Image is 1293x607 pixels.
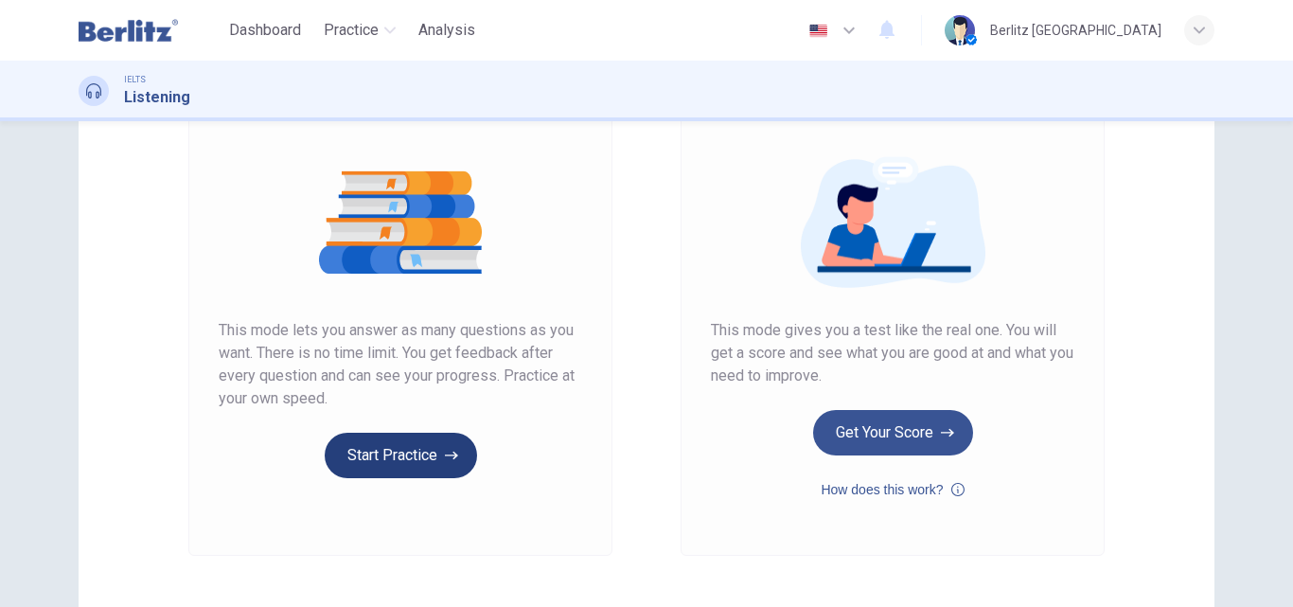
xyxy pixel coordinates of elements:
img: Profile picture [945,15,975,45]
button: Dashboard [221,13,309,47]
button: Start Practice [325,433,477,478]
button: Practice [316,13,403,47]
button: How does this work? [821,478,964,501]
span: This mode lets you answer as many questions as you want. There is no time limit. You get feedback... [219,319,582,410]
a: Berlitz Latam logo [79,11,221,49]
h1: Listening [124,86,190,109]
span: Dashboard [229,19,301,42]
img: en [806,24,830,38]
span: IELTS [124,73,146,86]
button: Analysis [411,13,483,47]
div: Berlitz [GEOGRAPHIC_DATA] [990,19,1161,42]
img: Berlitz Latam logo [79,11,178,49]
span: Analysis [418,19,475,42]
span: Practice [324,19,379,42]
span: This mode gives you a test like the real one. You will get a score and see what you are good at a... [711,319,1074,387]
button: Get Your Score [813,410,973,455]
